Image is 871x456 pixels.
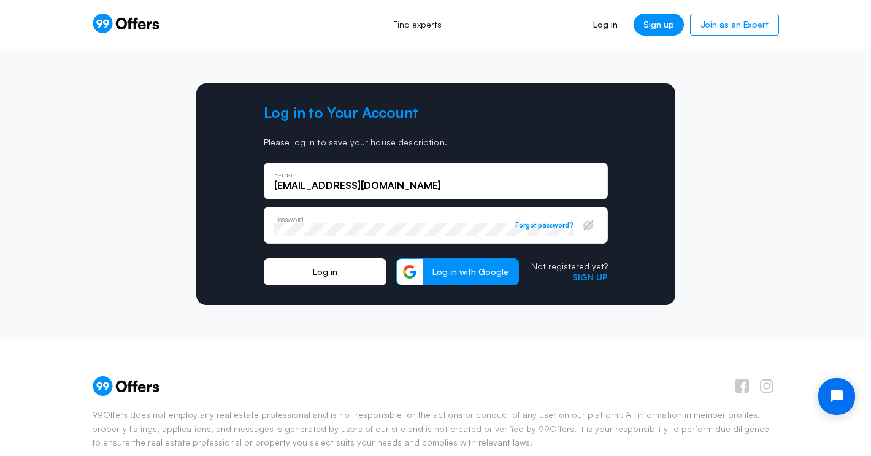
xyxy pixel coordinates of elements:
p: Please log in to save your house description. [264,137,608,148]
a: Sign up [572,272,608,282]
a: Join as an Expert [690,14,779,36]
a: Log in [583,14,627,36]
a: Sign up [634,14,684,36]
button: Log in [264,258,386,285]
p: Password [274,216,304,223]
a: Find experts [380,11,455,38]
p: E-mail [274,171,293,178]
p: Not registered yet? [531,261,608,272]
h2: Log in to Your Account [264,103,608,122]
iframe: Tidio Chat [808,368,865,425]
button: Log in with Google [396,258,519,285]
p: 99Offers does not employ any real estate professional and is not responsible for the actions or c... [92,408,779,449]
button: Forgot password? [515,221,574,230]
span: Log in with Google [423,266,518,277]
